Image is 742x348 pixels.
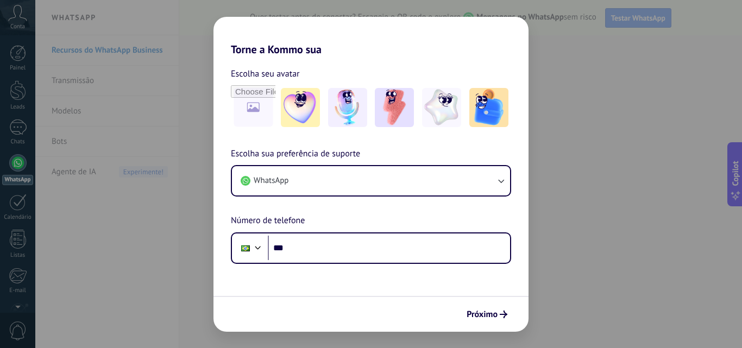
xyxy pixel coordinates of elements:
span: Próximo [467,311,498,318]
span: Número de telefone [231,214,305,228]
img: -5.jpeg [469,88,508,127]
button: Próximo [462,305,512,324]
img: -4.jpeg [422,88,461,127]
span: Escolha sua preferência de suporte [231,147,360,161]
div: Brazil: + 55 [235,237,256,260]
img: -1.jpeg [281,88,320,127]
img: -2.jpeg [328,88,367,127]
img: -3.jpeg [375,88,414,127]
span: WhatsApp [254,175,288,186]
span: Escolha seu avatar [231,67,300,81]
h2: Torne a Kommo sua [213,17,529,56]
button: WhatsApp [232,166,510,195]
